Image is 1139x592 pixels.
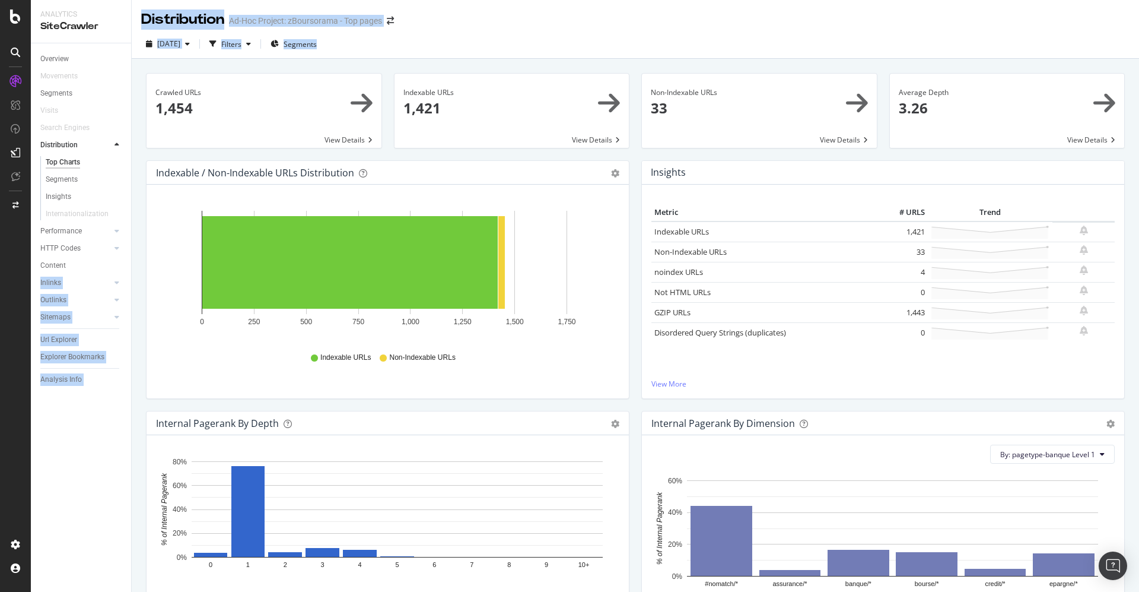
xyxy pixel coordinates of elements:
[40,70,78,83] div: Movements
[352,318,364,326] text: 750
[40,294,111,306] a: Outlinks
[156,417,279,429] div: Internal Pagerank by Depth
[651,164,686,181] h4: Insights
[40,105,58,117] div: Visits
[46,156,80,169] div: Top Charts
[40,122,90,134] div: Search Engines
[705,581,738,588] text: #nomatch/*
[284,562,287,569] text: 2
[40,70,90,83] a: Movements
[156,204,613,341] svg: A chart.
[1106,420,1115,428] div: gear
[46,191,71,203] div: Insights
[40,87,72,100] div: Segments
[173,458,187,466] text: 80%
[611,169,619,178] div: gear
[141,34,195,53] button: [DATE]
[668,509,682,517] text: 40%
[40,139,78,151] div: Distribution
[40,311,71,324] div: Sitemaps
[985,581,1006,588] text: credit/*
[173,530,187,538] text: 20%
[1000,449,1095,460] span: By: pagetype-banque Level 1
[46,173,78,186] div: Segments
[40,277,111,289] a: Inlinks
[156,454,613,592] svg: A chart.
[402,318,419,326] text: 1,000
[46,191,123,203] a: Insights
[40,334,77,346] div: Url Explorer
[200,318,204,326] text: 0
[157,39,180,49] span: 2025 Sep. 9th
[656,492,664,565] text: % of Internal Pagerank
[654,287,711,297] a: Not HTML URLs
[387,17,394,25] div: arrow-right-arrow-left
[1099,552,1127,580] div: Open Intercom Messenger
[1080,265,1088,275] div: bell-plus
[248,318,260,326] text: 250
[40,259,123,272] a: Content
[177,553,187,562] text: 0%
[470,562,473,569] text: 7
[1049,581,1078,588] text: epargne/*
[156,167,354,179] div: Indexable / Non-Indexable URLs Distribution
[672,572,683,581] text: 0%
[1080,245,1088,255] div: bell-plus
[654,246,727,257] a: Non-Indexable URLs
[40,139,111,151] a: Distribution
[545,562,548,569] text: 9
[432,562,436,569] text: 6
[246,562,250,569] text: 1
[141,10,224,30] div: Distribution
[358,562,362,569] text: 4
[654,327,786,338] a: Disordered Query Strings (duplicates)
[40,53,69,65] div: Overview
[880,322,928,343] td: 0
[1080,286,1088,295] div: bell-plus
[40,311,111,324] a: Sitemaps
[880,262,928,282] td: 4
[880,221,928,242] td: 1,421
[880,242,928,262] td: 33
[915,581,940,588] text: bourse/*
[46,156,123,169] a: Top Charts
[1080,226,1088,235] div: bell-plus
[46,208,109,220] div: Internationalization
[578,562,590,569] text: 10+
[40,10,122,20] div: Analytics
[221,39,241,49] div: Filters
[266,34,322,53] button: Segments
[880,302,928,322] td: 1,443
[46,173,123,186] a: Segments
[205,34,256,53] button: Filters
[40,122,101,134] a: Search Engines
[611,420,619,428] div: gear
[321,562,324,569] text: 3
[389,353,455,363] span: Non-Indexable URLs
[46,208,120,220] a: Internationalization
[40,225,82,238] div: Performance
[40,20,122,33] div: SiteCrawler
[40,277,61,289] div: Inlinks
[209,562,212,569] text: 0
[668,540,682,549] text: 20%
[651,379,1115,389] a: View More
[880,282,928,302] td: 0
[173,505,187,514] text: 40%
[668,477,682,485] text: 60%
[40,225,111,238] a: Performance
[558,318,575,326] text: 1,750
[651,417,795,429] div: Internal Pagerank By Dimension
[454,318,472,326] text: 1,250
[845,581,872,588] text: banque/*
[40,294,66,306] div: Outlinks
[229,15,382,27] div: Ad-Hoc Project: zBoursorama - Top pages
[40,242,111,255] a: HTTP Codes
[654,267,703,277] a: noindex URLs
[772,581,807,588] text: assurance/*
[40,351,104,363] div: Explorer Bookmarks
[40,373,82,386] div: Analysis Info
[928,204,1052,221] th: Trend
